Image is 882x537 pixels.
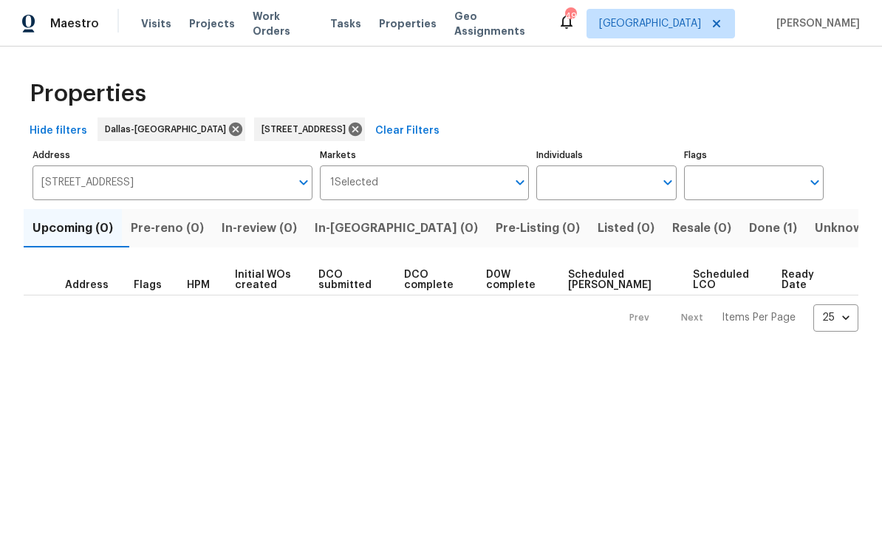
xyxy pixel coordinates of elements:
[222,218,297,239] span: In-review (0)
[253,9,312,38] span: Work Orders
[320,151,530,160] label: Markets
[693,270,756,290] span: Scheduled LCO
[684,151,824,160] label: Flags
[404,270,461,290] span: DCO complete
[318,270,379,290] span: DCO submitted
[804,172,825,193] button: Open
[30,122,87,140] span: Hide filters
[98,117,245,141] div: Dallas-[GEOGRAPHIC_DATA]
[330,18,361,29] span: Tasks
[672,218,731,239] span: Resale (0)
[379,16,437,31] span: Properties
[722,310,796,325] p: Items Per Page
[568,270,668,290] span: Scheduled [PERSON_NAME]
[782,270,821,290] span: Ready Date
[369,117,445,145] button: Clear Filters
[657,172,678,193] button: Open
[598,218,654,239] span: Listed (0)
[261,122,352,137] span: [STREET_ADDRESS]
[510,172,530,193] button: Open
[454,9,540,38] span: Geo Assignments
[189,16,235,31] span: Projects
[599,16,701,31] span: [GEOGRAPHIC_DATA]
[749,218,797,239] span: Done (1)
[770,16,860,31] span: [PERSON_NAME]
[235,270,293,290] span: Initial WOs created
[187,280,210,290] span: HPM
[813,298,858,337] div: 25
[141,16,171,31] span: Visits
[33,218,113,239] span: Upcoming (0)
[131,218,204,239] span: Pre-reno (0)
[496,218,580,239] span: Pre-Listing (0)
[134,280,162,290] span: Flags
[615,304,858,332] nav: Pagination Navigation
[50,16,99,31] span: Maestro
[105,122,232,137] span: Dallas-[GEOGRAPHIC_DATA]
[24,117,93,145] button: Hide filters
[293,172,314,193] button: Open
[565,9,575,24] div: 49
[254,117,365,141] div: [STREET_ADDRESS]
[536,151,676,160] label: Individuals
[375,122,440,140] span: Clear Filters
[486,270,543,290] span: D0W complete
[30,86,146,101] span: Properties
[315,218,478,239] span: In-[GEOGRAPHIC_DATA] (0)
[330,177,378,189] span: 1 Selected
[65,280,109,290] span: Address
[33,151,312,160] label: Address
